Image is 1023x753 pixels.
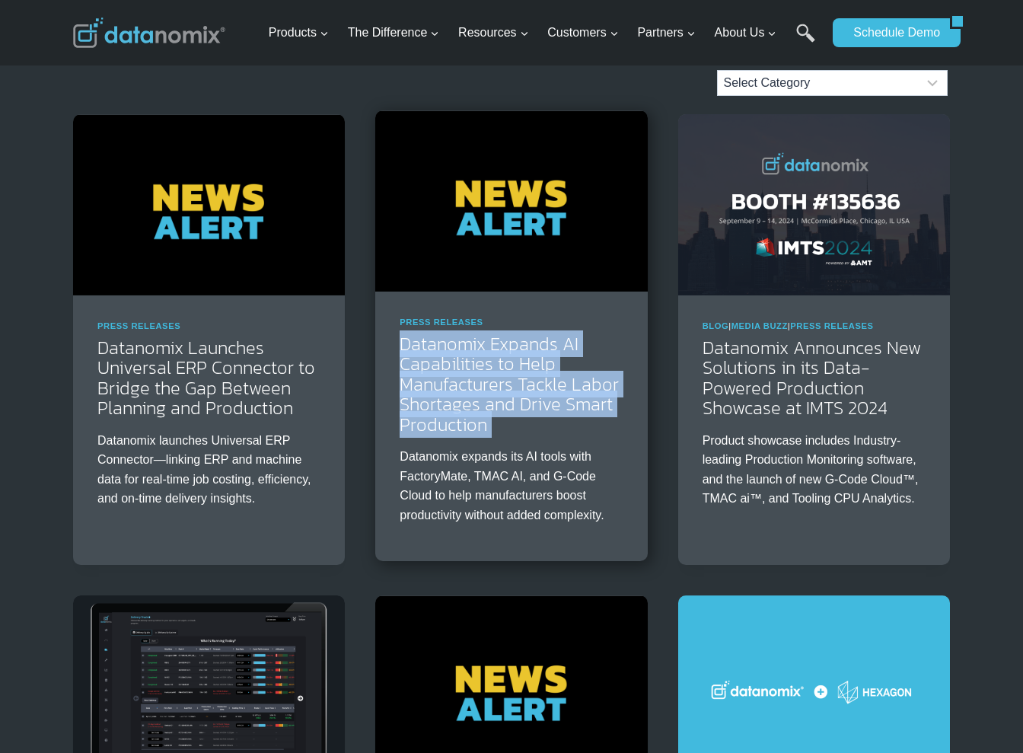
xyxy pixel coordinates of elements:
[833,18,950,47] a: Schedule Demo
[703,321,729,330] a: Blog
[400,330,619,438] a: Datanomix Expands AI Capabilities to Help Manufacturers Tackle Labor Shortages and Drive Smart Pr...
[400,317,483,327] a: Press Releases
[269,23,329,43] span: Products
[97,321,180,330] a: Press Releases
[678,114,950,295] img: Datanomix Announces New Solutions in its Data-Powered Production Showcase at IMTS 2024
[790,321,873,330] a: Press Releases
[703,321,874,330] span: | |
[73,114,345,295] img: Datanomix News Alert
[348,23,440,43] span: The Difference
[637,23,695,43] span: Partners
[703,431,926,509] p: Product showcase includes Industry-leading Production Monitoring software, and the launch of new ...
[263,8,826,58] nav: Primary Navigation
[375,110,647,292] img: Datanomix News Alert
[97,431,320,509] p: Datanomix launches Universal ERP Connector—linking ERP and machine data for real-time job costing...
[703,334,921,421] a: Datanomix Announces New Solutions in its Data-Powered Production Showcase at IMTS 2024
[458,23,528,43] span: Resources
[796,24,815,58] a: Search
[547,23,618,43] span: Customers
[97,334,315,421] a: Datanomix Launches Universal ERP Connector to Bridge the Gap Between Planning and Production
[73,18,225,48] img: Datanomix
[400,447,623,525] p: Datanomix expands its AI tools with FactoryMate, TMAC AI, and G-Code Cloud to help manufacturers ...
[715,23,777,43] span: About Us
[731,321,788,330] a: Media Buzz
